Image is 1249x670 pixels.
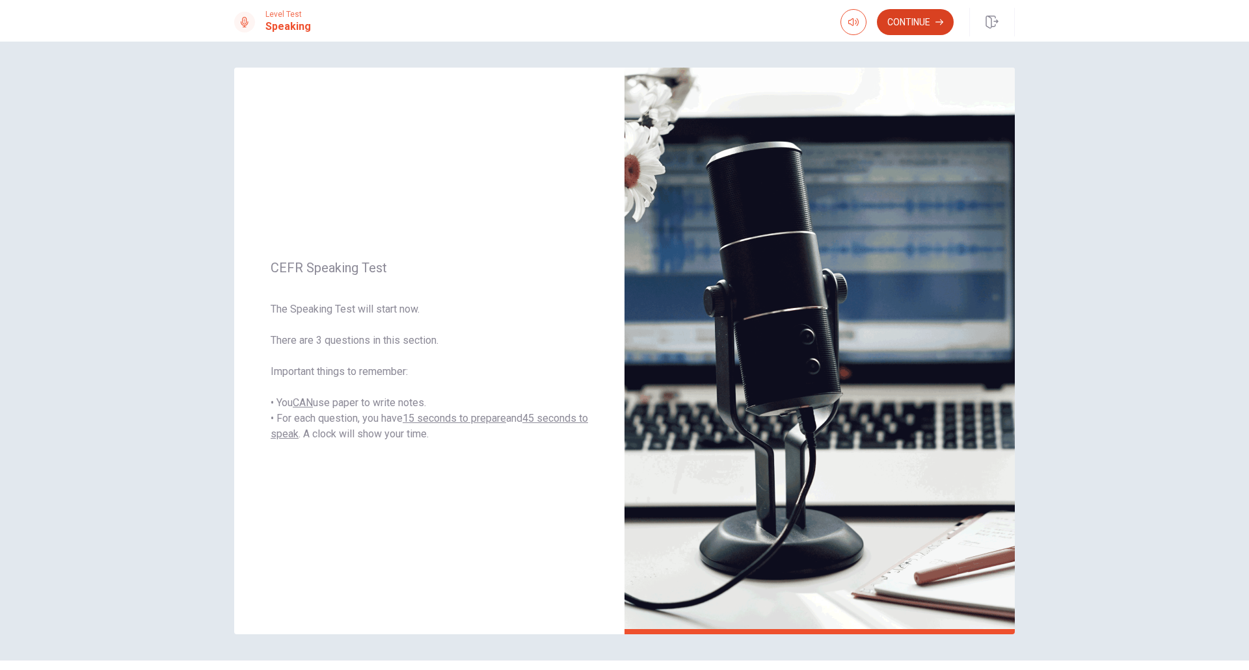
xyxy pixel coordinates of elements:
[624,68,1015,634] img: speaking intro
[265,10,311,19] span: Level Test
[271,260,588,276] span: CEFR Speaking Test
[403,412,506,424] u: 15 seconds to prepare
[293,396,313,409] u: CAN
[265,19,311,34] h1: Speaking
[271,302,588,442] span: The Speaking Test will start now. There are 3 questions in this section. Important things to reme...
[877,9,954,35] button: Continue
